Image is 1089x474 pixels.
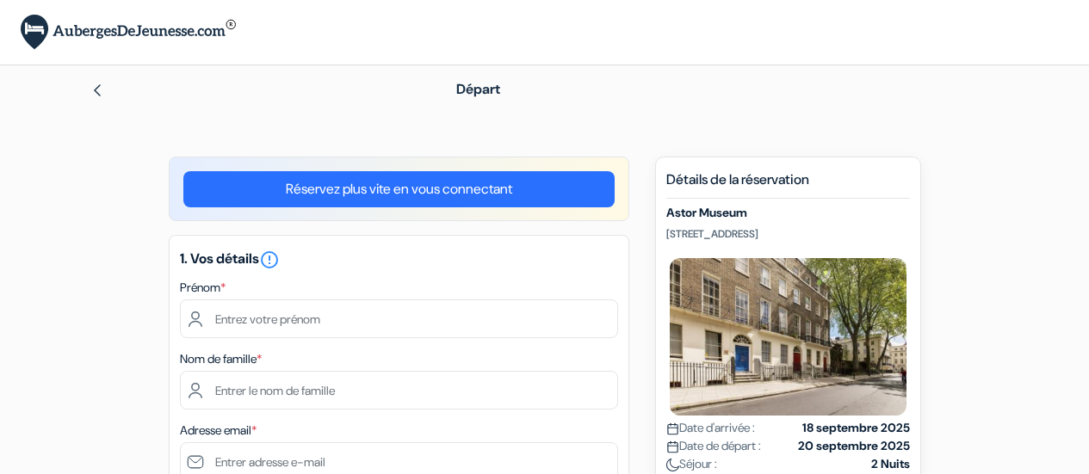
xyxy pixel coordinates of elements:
strong: 20 septembre 2025 [798,437,910,455]
i: error_outline [259,249,280,270]
span: Départ [456,80,500,98]
a: error_outline [259,249,280,268]
img: AubergesDeJeunesse.com [21,15,236,50]
h5: 1. Vos détails [180,249,618,270]
p: [STREET_ADDRESS] [666,227,910,241]
img: calendar.svg [666,440,679,453]
h5: Astor Museum [666,206,910,220]
label: Adresse email [180,422,257,440]
span: Date de départ : [666,437,761,455]
img: moon.svg [666,459,679,471]
h5: Détails de la réservation [666,171,910,199]
img: calendar.svg [666,422,679,435]
span: Date d'arrivée : [666,419,755,437]
span: Séjour : [666,455,717,473]
strong: 18 septembre 2025 [802,419,910,437]
label: Prénom [180,279,226,297]
input: Entrez votre prénom [180,299,618,338]
input: Entrer le nom de famille [180,371,618,409]
img: left_arrow.svg [90,83,104,97]
label: Nom de famille [180,350,262,368]
strong: 2 Nuits [871,455,910,473]
a: Réservez plus vite en vous connectant [183,171,615,207]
